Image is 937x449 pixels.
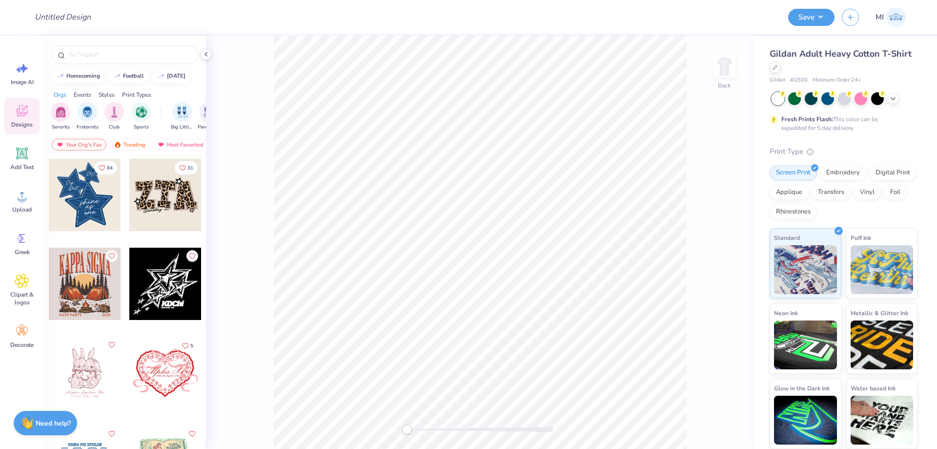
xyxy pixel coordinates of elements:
div: filter for Parent's Weekend [198,102,220,131]
button: Like [175,161,198,174]
img: most_fav.gif [157,141,165,148]
span: 31 [187,166,193,171]
span: Gildan [770,76,785,85]
div: Accessibility label [402,425,412,434]
div: filter for Sorority [51,102,70,131]
img: Club Image [109,107,120,118]
button: homecoming [51,69,104,84]
img: Glow in the Dark Ink [774,396,837,445]
div: Events [74,90,91,99]
span: Greek [15,248,30,256]
span: Gildan Adult Heavy Cotton T-Shirt [770,48,912,60]
button: Like [178,339,198,352]
button: Save [788,9,835,26]
span: Puff Ink [851,233,871,243]
div: Print Types [122,90,151,99]
button: Like [106,339,118,351]
span: Parent's Weekend [198,124,220,131]
span: Neon Ink [774,308,798,318]
div: Screen Print [770,166,817,180]
div: Vinyl [854,185,881,200]
div: filter for Fraternity [77,102,99,131]
span: Minimum Order: 24 + [813,76,861,85]
button: football [108,69,148,84]
img: Standard [774,245,837,294]
img: trend_line.gif [57,73,64,79]
span: Add Text [10,163,34,171]
span: MI [876,12,884,23]
span: Decorate [10,341,34,349]
input: Try "Alpha" [67,50,192,60]
strong: Fresh Prints Flash: [781,115,833,123]
button: filter button [104,102,124,131]
img: Neon Ink [774,321,837,369]
button: Like [106,428,118,440]
span: 84 [107,166,113,171]
div: filter for Club [104,102,124,131]
div: Foil [884,185,907,200]
span: Clipart & logos [6,291,38,306]
span: Glow in the Dark Ink [774,383,830,393]
button: [DATE] [152,69,190,84]
div: Your Org's Fav [52,139,106,150]
span: Metallic & Glitter Ink [851,308,908,318]
div: Back [718,81,731,90]
div: Rhinestones [770,205,817,219]
img: Back [714,57,734,76]
span: Standard [774,233,800,243]
button: filter button [51,102,70,131]
button: filter button [171,102,193,131]
img: trend_line.gif [157,73,165,79]
button: Like [186,428,198,440]
img: Sorority Image [55,107,66,118]
img: Metallic & Glitter Ink [851,321,914,369]
div: Digital Print [869,166,917,180]
span: Sorority [52,124,70,131]
button: Like [186,250,198,262]
button: filter button [131,102,151,131]
div: Transfers [812,185,851,200]
img: Water based Ink [851,396,914,445]
span: Designs [11,121,33,128]
div: filter for Big Little Reveal [171,102,193,131]
img: trend_line.gif [113,73,121,79]
span: # G500 [790,76,808,85]
button: Like [106,250,118,262]
div: filter for Sports [131,102,151,131]
img: most_fav.gif [56,141,64,148]
span: Image AI [11,78,34,86]
img: Big Little Reveal Image [177,107,187,118]
img: Puff Ink [851,245,914,294]
span: Sports [134,124,149,131]
div: This color can be expedited for 5 day delivery. [781,115,901,132]
img: Fraternity Image [82,107,93,118]
div: Orgs [54,90,66,99]
span: Water based Ink [851,383,896,393]
img: trending.gif [114,141,122,148]
div: homecoming [66,73,100,79]
div: Embroidery [820,166,866,180]
button: Like [94,161,117,174]
img: Sports Image [136,107,147,118]
button: filter button [77,102,99,131]
button: filter button [198,102,220,131]
img: Mark Isaac [886,7,906,27]
input: Untitled Design [27,7,99,27]
div: Applique [770,185,809,200]
span: Big Little Reveal [171,124,193,131]
span: 5 [190,343,193,348]
span: Club [109,124,120,131]
div: halloween [167,73,185,79]
a: MI [871,7,910,27]
span: Fraternity [77,124,99,131]
div: Styles [99,90,115,99]
div: Most Favorited [153,139,208,150]
div: Trending [109,139,150,150]
div: football [123,73,144,79]
span: Upload [12,206,32,214]
img: Parent's Weekend Image [204,107,215,118]
strong: Need help? [36,419,71,428]
div: Print Type [770,146,917,157]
